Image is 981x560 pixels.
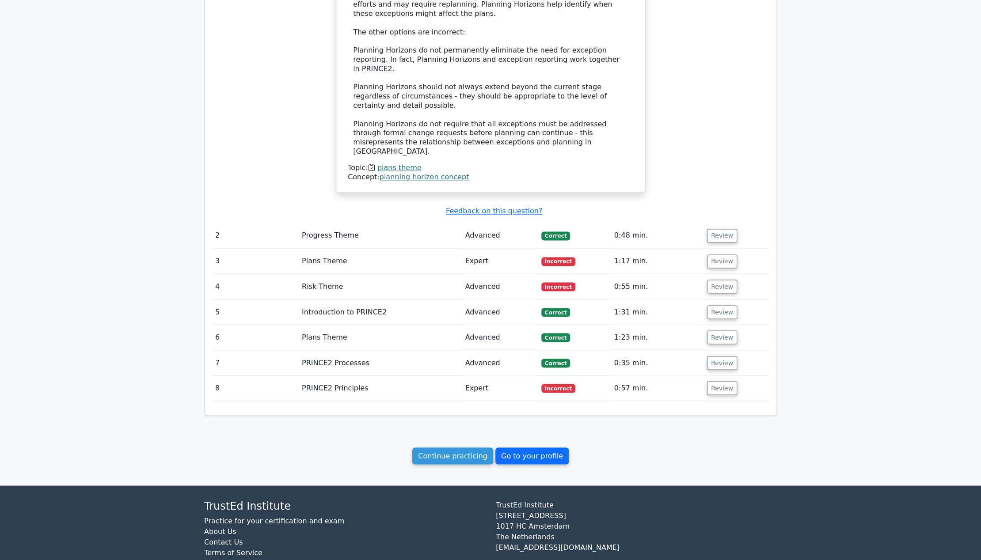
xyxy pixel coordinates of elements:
[212,325,298,350] td: 6
[707,356,737,370] button: Review
[348,173,633,182] div: Concept:
[461,223,537,248] td: Advanced
[541,359,570,367] span: Correct
[298,223,462,248] td: Progress Theme
[298,325,462,350] td: Plans Theme
[461,325,537,350] td: Advanced
[204,499,485,512] h4: TrustEd Institute
[212,223,298,248] td: 2
[707,229,737,242] button: Review
[298,375,462,401] td: PRINCE2 Principles
[611,375,703,401] td: 0:57 min.
[707,305,737,319] button: Review
[541,257,575,266] span: Incorrect
[495,447,569,464] a: Go to your profile
[204,548,262,556] a: Terms of Service
[212,249,298,274] td: 3
[298,249,462,274] td: Plans Theme
[611,299,703,325] td: 1:31 min.
[298,274,462,299] td: Risk Theme
[611,350,703,375] td: 0:35 min.
[611,325,703,350] td: 1:23 min.
[377,163,422,172] a: plans theme
[204,516,344,525] a: Practice for your certification and exam
[707,280,737,293] button: Review
[461,375,537,401] td: Expert
[611,274,703,299] td: 0:55 min.
[298,299,462,325] td: Introduction to PRINCE2
[412,447,493,464] a: Continue practicing
[446,207,542,215] a: Feedback on this question?
[212,350,298,375] td: 7
[541,231,570,240] span: Correct
[541,308,570,317] span: Correct
[348,163,633,173] div: Topic:
[541,282,575,291] span: Incorrect
[707,381,737,395] button: Review
[541,384,575,393] span: Incorrect
[461,350,537,375] td: Advanced
[611,249,703,274] td: 1:17 min.
[212,375,298,401] td: 8
[380,173,469,181] a: planning horizon concept
[461,299,537,325] td: Advanced
[204,527,236,535] a: About Us
[212,274,298,299] td: 4
[707,330,737,344] button: Review
[541,333,570,342] span: Correct
[461,274,537,299] td: Advanced
[204,537,243,546] a: Contact Us
[298,350,462,375] td: PRINCE2 Processes
[611,223,703,248] td: 0:48 min.
[212,299,298,325] td: 5
[707,254,737,268] button: Review
[461,249,537,274] td: Expert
